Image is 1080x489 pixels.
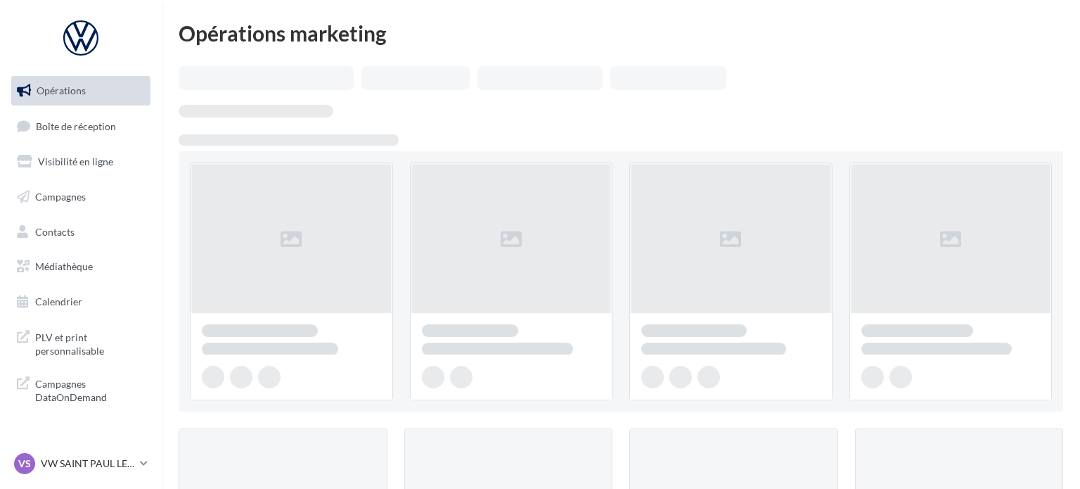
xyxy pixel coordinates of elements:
[36,120,116,132] span: Boîte de réception
[41,457,134,471] p: VW SAINT PAUL LES DAX
[179,23,1063,44] div: Opérations marketing
[8,322,153,364] a: PLV et print personnalisable
[35,191,86,203] span: Campagnes
[35,374,145,405] span: Campagnes DataOnDemand
[8,147,153,177] a: Visibilité en ligne
[8,287,153,317] a: Calendrier
[35,296,82,307] span: Calendrier
[8,111,153,141] a: Boîte de réception
[37,84,86,96] span: Opérations
[18,457,31,471] span: VS
[11,450,150,477] a: VS VW SAINT PAUL LES DAX
[8,252,153,281] a: Médiathèque
[35,260,93,272] span: Médiathèque
[35,225,75,237] span: Contacts
[38,155,113,167] span: Visibilité en ligne
[35,328,145,358] span: PLV et print personnalisable
[8,76,153,106] a: Opérations
[8,217,153,247] a: Contacts
[8,182,153,212] a: Campagnes
[8,369,153,410] a: Campagnes DataOnDemand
